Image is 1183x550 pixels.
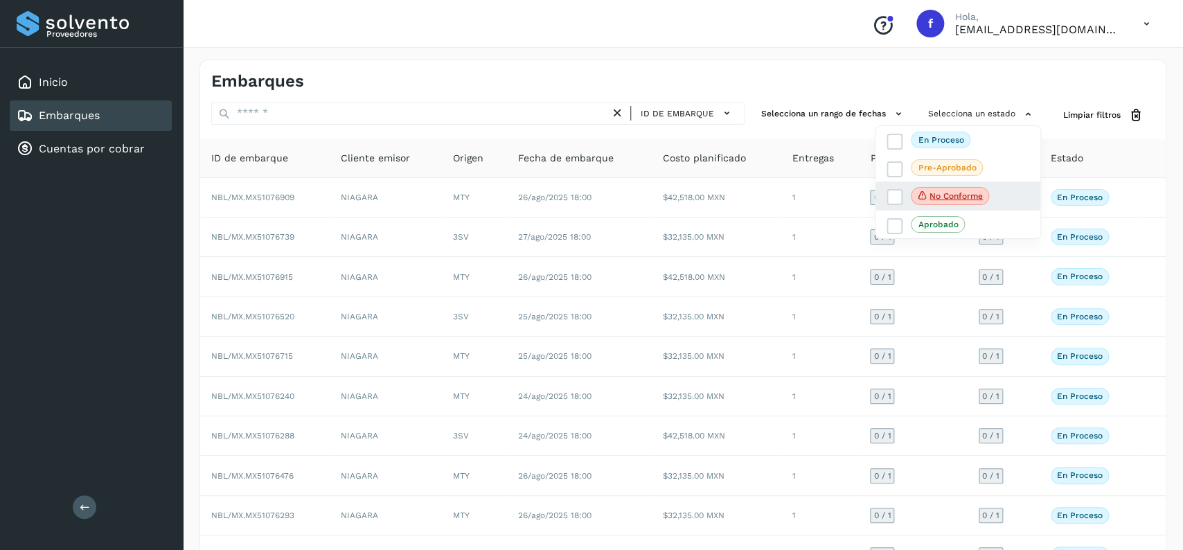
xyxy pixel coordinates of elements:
[39,142,145,155] a: Cuentas por cobrar
[39,109,100,122] a: Embarques
[918,220,959,229] p: Aprobado
[39,76,68,89] a: Inicio
[10,100,172,131] div: Embarques
[918,135,964,145] p: En proceso
[46,29,166,39] p: Proveedores
[10,134,172,164] div: Cuentas por cobrar
[918,163,977,172] p: Pre-Aprobado
[930,191,983,201] p: No conforme
[10,67,172,98] div: Inicio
